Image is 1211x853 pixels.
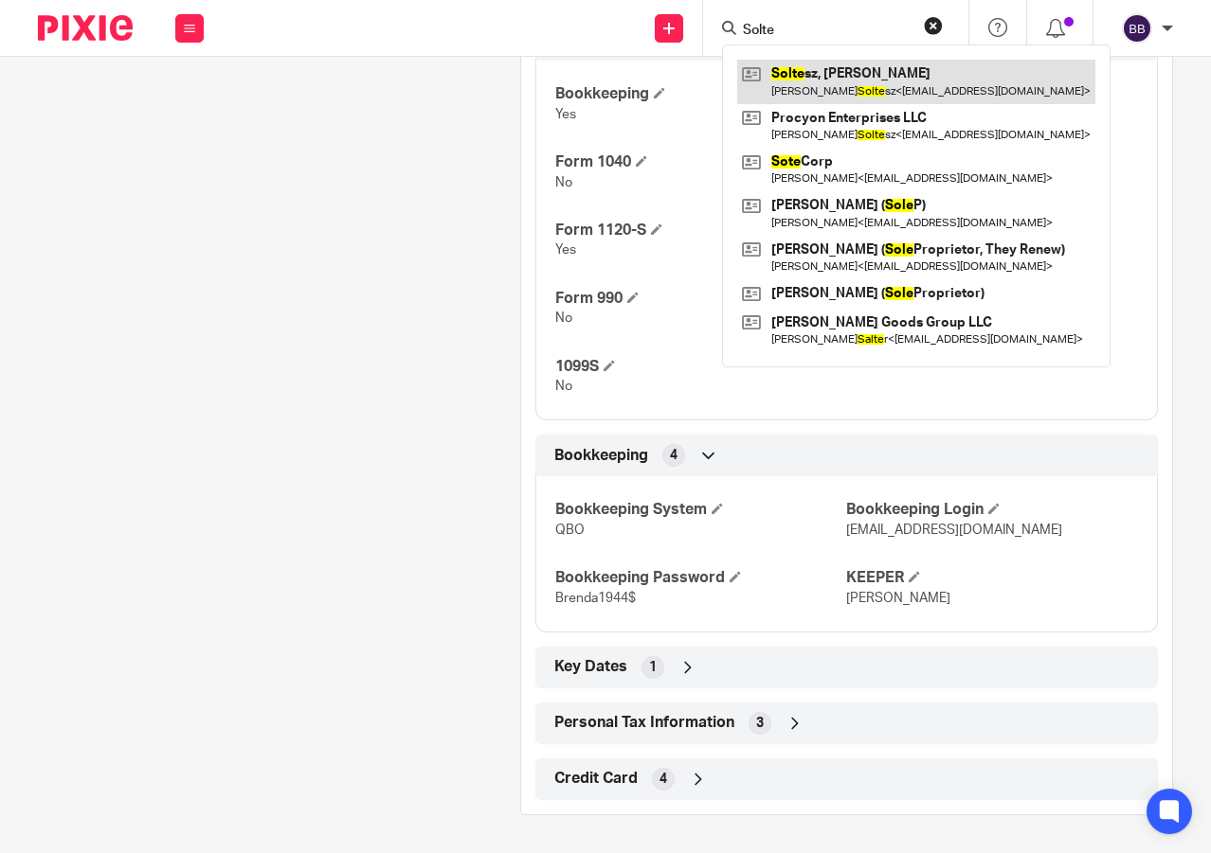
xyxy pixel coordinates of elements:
img: Pixie [38,15,133,41]
h4: Bookkeeping Login [846,500,1138,520]
h4: Form 990 [555,289,847,309]
h4: Form 1120-S [555,221,847,240]
h4: Form 1040 [555,152,847,172]
span: Credit Card [554,769,638,789]
button: Clear [924,16,943,35]
span: No [555,311,572,325]
h4: Bookkeeping Password [555,568,847,588]
span: 4 [670,446,678,465]
span: Key Dates [554,657,627,677]
span: Yes [555,243,576,257]
h4: KEEPER [846,568,1138,588]
span: 1 [649,658,657,677]
h4: 1099S [555,357,847,377]
span: [PERSON_NAME] [846,592,950,605]
h4: Bookkeeping [555,84,847,104]
span: No [555,176,572,189]
span: 3 [756,714,764,733]
img: svg%3E [1122,13,1152,44]
h4: Bookkeeping System [555,500,847,520]
span: No [555,380,572,393]
span: [EMAIL_ADDRESS][DOMAIN_NAME] [846,524,1062,537]
span: Bookkeeping [554,446,648,466]
span: Personal Tax Information [554,713,734,733]
span: 4 [660,770,667,789]
span: Yes [555,108,576,121]
input: Search [741,23,912,40]
span: Brenda1944$ [555,592,636,605]
span: QBO [555,524,585,537]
